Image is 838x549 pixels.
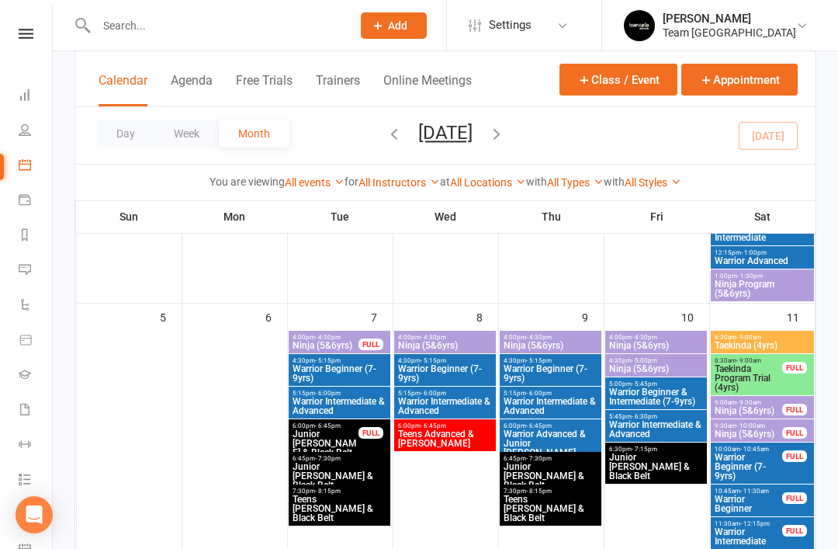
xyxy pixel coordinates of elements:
[782,427,807,439] div: FULL
[503,495,598,523] span: Teens [PERSON_NAME] & Black Belt
[526,455,552,462] span: - 7:30pm
[632,413,657,420] span: - 6:30pm
[714,334,811,341] span: 8:30am
[418,122,473,144] button: [DATE]
[397,357,493,364] span: 4:30pm
[315,334,341,341] span: - 4:30pm
[737,273,763,280] span: - 1:30pm
[498,200,604,233] th: Thu
[450,176,526,189] a: All Locations
[292,357,387,364] span: 4:30pm
[316,73,360,106] button: Trainers
[292,422,359,429] span: 6:00pm
[315,390,341,397] span: - 6:00pm
[632,334,657,341] span: - 4:30pm
[736,422,765,429] span: - 10:00am
[608,341,704,350] span: Ninja (5&6yrs)
[782,525,807,537] div: FULL
[503,455,598,462] span: 6:45pm
[503,357,598,364] span: 4:30pm
[608,446,704,453] span: 6:30pm
[714,446,783,453] span: 10:00am
[608,364,704,374] span: Ninja (5&6yrs)
[681,304,709,329] div: 10
[608,380,704,387] span: 5:00pm
[608,357,704,364] span: 4:30pm
[476,304,498,329] div: 8
[285,176,345,189] a: All events
[608,387,704,406] span: Warrior Beginner & Intermediate (7-9yrs)
[292,364,387,383] span: Warrior Beginner (7-9yrs)
[19,219,54,254] a: Reports
[608,420,704,439] span: Warrior Intermediate & Advanced
[709,200,815,233] th: Sat
[559,64,677,96] button: Class / Event
[345,175,358,188] strong: for
[358,176,440,189] a: All Instructors
[265,304,287,329] div: 6
[714,273,811,280] span: 1:00pm
[714,249,811,256] span: 12:15pm
[371,304,393,329] div: 7
[292,341,359,350] span: Ninja (5&6yrs)
[714,488,783,495] span: 10:45am
[714,527,783,546] span: Warrior Intermediate
[604,200,709,233] th: Fri
[16,496,53,533] div: Open Intercom Messenger
[608,453,704,481] span: Junior [PERSON_NAME] & Black Belt
[99,73,147,106] button: Calendar
[632,446,657,453] span: - 7:15pm
[489,8,532,43] span: Settings
[292,334,359,341] span: 4:00pm
[292,397,387,415] span: Warrior Intermediate & Advanced
[160,304,182,329] div: 5
[292,462,387,490] span: Junior [PERSON_NAME] & Black Belt
[736,334,761,341] span: - 9:00am
[526,488,552,495] span: - 8:15pm
[315,357,341,364] span: - 5:15pm
[19,114,54,149] a: People
[714,520,783,527] span: 11:30am
[503,397,598,415] span: Warrior Intermediate & Advanced
[287,200,393,233] th: Tue
[782,492,807,504] div: FULL
[503,364,598,383] span: Warrior Beginner (7-9yrs)
[19,79,54,114] a: Dashboard
[787,304,815,329] div: 11
[526,422,552,429] span: - 6:45pm
[388,19,407,32] span: Add
[714,256,811,266] span: Warrior Advanced
[154,120,219,148] button: Week
[547,176,604,189] a: All Types
[292,455,387,462] span: 6:45pm
[782,404,807,415] div: FULL
[714,453,783,481] span: Warrior Beginner (7-9yrs)
[97,120,154,148] button: Day
[361,12,427,39] button: Add
[421,334,446,341] span: - 4:30pm
[503,334,598,341] span: 4:00pm
[383,73,472,106] button: Online Meetings
[736,399,761,406] span: - 9:30am
[397,422,493,429] span: 6:00pm
[624,10,655,41] img: thumb_image1603260965.png
[292,495,387,523] span: Teens [PERSON_NAME] & Black Belt
[92,15,341,36] input: Search...
[663,12,796,26] div: [PERSON_NAME]
[632,357,657,364] span: - 5:00pm
[740,488,769,495] span: - 11:30am
[782,362,807,374] div: FULL
[19,184,54,219] a: Payments
[503,462,598,490] span: Junior [PERSON_NAME] & Black Belt
[171,73,213,106] button: Agenda
[736,357,761,364] span: - 9:00am
[782,450,807,462] div: FULL
[503,341,598,350] span: Ninja (5&6yrs)
[292,488,387,495] span: 7:30pm
[421,422,446,429] span: - 6:45pm
[19,149,54,184] a: Calendar
[714,364,783,392] span: Taekinda Program Trial (4yrs)
[315,455,341,462] span: - 7:30pm
[714,422,783,429] span: 9:30am
[503,422,598,429] span: 6:00pm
